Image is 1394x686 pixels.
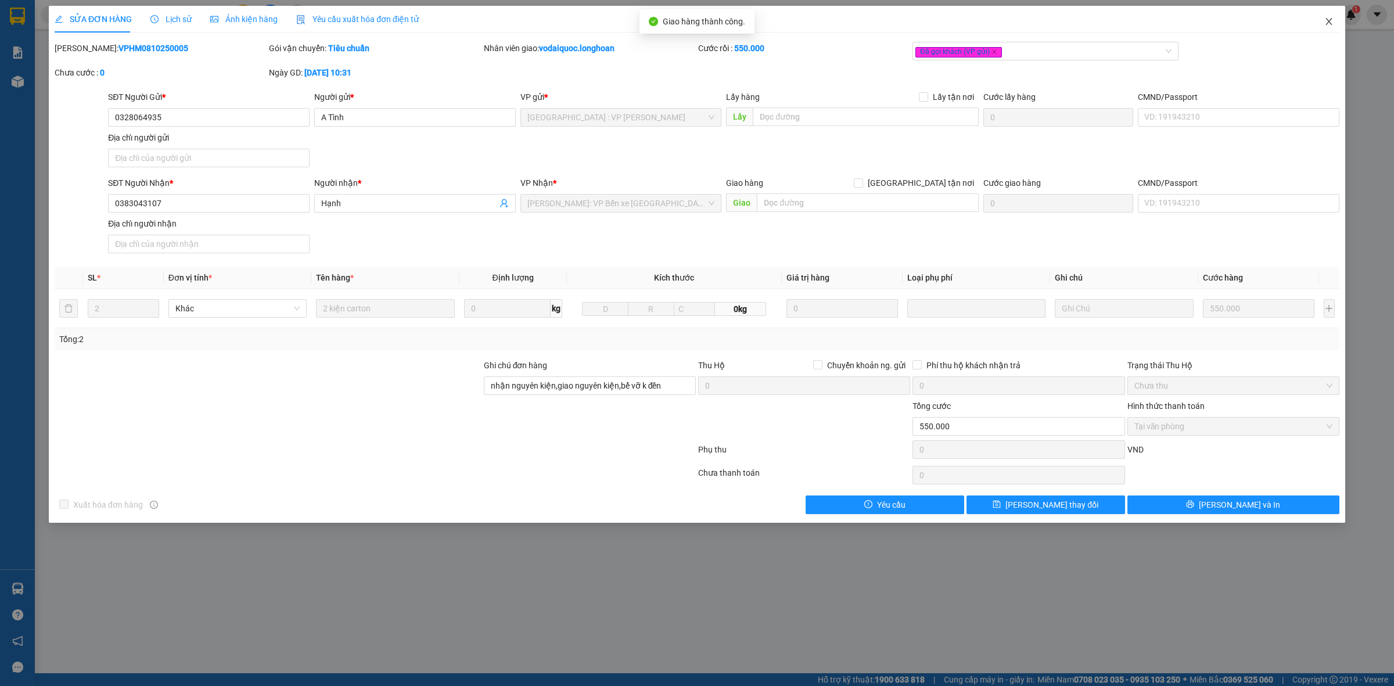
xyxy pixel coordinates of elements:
label: Hình thức thanh toán [1127,401,1205,411]
input: C [674,302,716,316]
th: Loại phụ phí [903,267,1050,289]
div: CMND/Passport [1138,91,1339,103]
span: Giá trị hàng [786,273,829,282]
div: Trạng thái Thu Hộ [1127,359,1339,372]
span: check-circle [649,17,658,26]
span: [PERSON_NAME] và In [1199,498,1280,511]
div: Chưa cước : [55,66,267,79]
span: Ảnh kiện hàng [210,15,278,24]
button: printer[PERSON_NAME] và In [1127,495,1339,514]
div: Tổng: 2 [59,333,538,346]
div: Nhân viên giao: [484,42,696,55]
span: Hồ Chí Minh: VP Bến xe Miền Tây (Quận Bình Tân) [527,195,715,212]
input: Ghi chú đơn hàng [484,376,696,395]
span: [GEOGRAPHIC_DATA] tận nơi [863,177,979,189]
div: Ngày GD: [269,66,481,79]
span: picture [210,15,218,23]
div: Gói vận chuyển: [269,42,481,55]
span: Đã gọi khách (VP gửi) [915,47,1002,58]
span: Chuyển khoản ng. gửi [822,359,910,372]
th: Ghi chú [1050,267,1198,289]
input: Địa chỉ của người gửi [108,149,310,167]
label: Ghi chú đơn hàng [484,361,548,370]
span: SL [88,273,97,282]
span: SỬA ĐƠN HÀNG [55,15,132,24]
div: Chưa thanh toán [697,466,911,487]
b: Tiêu chuẩn [328,44,369,53]
span: user-add [500,199,509,208]
b: 550.000 [734,44,764,53]
span: Chưa thu [1134,377,1332,394]
div: SĐT Người Nhận [108,177,310,189]
span: Đơn vị tính [168,273,212,282]
span: printer [1186,500,1194,509]
div: Cước rồi : [698,42,910,55]
span: kg [551,299,562,318]
span: close [991,49,997,55]
input: Cước giao hàng [983,194,1133,213]
div: Người nhận [314,177,516,189]
span: Giao hàng [726,178,763,188]
div: SĐT Người Gửi [108,91,310,103]
span: VP Nhận [520,178,553,188]
b: VPHM0810250005 [118,44,188,53]
span: [PERSON_NAME] thay đổi [1005,498,1098,511]
span: Giao hàng thành công. [663,17,745,26]
span: Kích thước [654,273,694,282]
input: R [628,302,674,316]
span: exclamation-circle [864,500,872,509]
div: Địa chỉ người gửi [108,131,310,144]
span: Khác [175,300,300,317]
span: Cước hàng [1203,273,1243,282]
span: Tổng cước [912,401,951,411]
span: save [993,500,1001,509]
span: Yêu cầu [877,498,906,511]
span: Thu Hộ [698,361,725,370]
span: Định lượng [493,273,534,282]
label: Cước giao hàng [983,178,1041,188]
button: exclamation-circleYêu cầu [806,495,964,514]
div: Địa chỉ người nhận [108,217,310,230]
input: 0 [1203,299,1314,318]
input: Ghi Chú [1055,299,1193,318]
b: 0 [100,68,105,77]
input: Cước lấy hàng [983,108,1133,127]
span: Lấy [726,107,753,126]
span: VND [1127,445,1144,454]
div: Phụ thu [697,443,911,464]
span: Lấy hàng [726,92,760,102]
span: Tại văn phòng [1134,418,1332,435]
span: 0kg [715,302,766,316]
span: close [1324,17,1334,26]
b: [DATE] 10:31 [304,68,351,77]
input: Dọc đường [753,107,979,126]
button: plus [1324,299,1335,318]
span: Hà Nội : VP Hoàng Mai [527,109,715,126]
span: Tên hàng [316,273,354,282]
input: D [582,302,628,316]
button: delete [59,299,78,318]
span: info-circle [150,501,158,509]
span: Lấy tận nơi [928,91,979,103]
input: Dọc đường [757,193,979,212]
span: Xuất hóa đơn hàng [69,498,148,511]
label: Cước lấy hàng [983,92,1036,102]
span: Yêu cầu xuất hóa đơn điện tử [296,15,419,24]
input: VD: Bàn, Ghế [316,299,454,318]
button: save[PERSON_NAME] thay đổi [967,495,1125,514]
span: clock-circle [150,15,159,23]
div: [PERSON_NAME]: [55,42,267,55]
span: edit [55,15,63,23]
div: Người gửi [314,91,516,103]
div: CMND/Passport [1138,177,1339,189]
img: icon [296,15,306,24]
span: Giao [726,193,757,212]
span: Lịch sử [150,15,192,24]
div: VP gửi [520,91,722,103]
button: Close [1313,6,1345,38]
span: Phí thu hộ khách nhận trả [922,359,1025,372]
b: vodaiquoc.longhoan [539,44,615,53]
input: Địa chỉ của người nhận [108,235,310,253]
input: 0 [786,299,898,318]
